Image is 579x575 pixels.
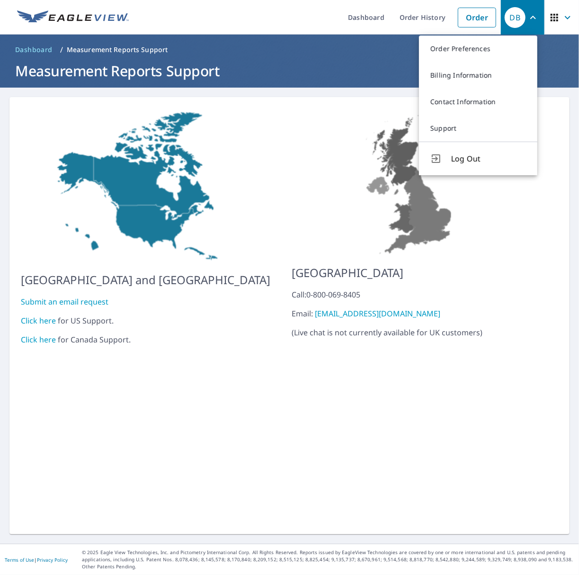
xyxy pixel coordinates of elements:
[458,8,496,27] a: Order
[315,308,440,319] a: [EMAIL_ADDRESS][DOMAIN_NAME]
[21,334,56,345] a: Click here
[5,557,34,563] a: Terms of Use
[11,42,56,57] a: Dashboard
[292,289,530,338] p: ( Live chat is not currently available for UK customers )
[419,62,537,89] a: Billing Information
[60,44,63,55] li: /
[11,42,568,57] nav: breadcrumb
[419,142,537,175] button: Log Out
[17,10,129,25] img: EV Logo
[21,108,270,264] img: US-MAP
[21,315,56,326] a: Click here
[451,153,526,164] span: Log Out
[292,308,530,319] div: Email:
[419,89,537,115] a: Contact Information
[292,264,530,281] p: [GEOGRAPHIC_DATA]
[292,108,530,257] img: US-MAP
[292,289,530,300] div: Call: 0-800-069-8405
[37,557,68,563] a: Privacy Policy
[21,334,270,345] div: for Canada Support.
[67,45,168,54] p: Measurement Reports Support
[15,45,53,54] span: Dashboard
[419,36,537,62] a: Order Preferences
[21,315,270,326] div: for US Support.
[419,115,537,142] a: Support
[11,61,568,81] h1: Measurement Reports Support
[505,7,526,28] div: DB
[5,557,68,563] p: |
[82,549,574,570] p: © 2025 Eagle View Technologies, Inc. and Pictometry International Corp. All Rights Reserved. Repo...
[21,271,270,288] p: [GEOGRAPHIC_DATA] and [GEOGRAPHIC_DATA]
[21,296,108,307] a: Submit an email request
